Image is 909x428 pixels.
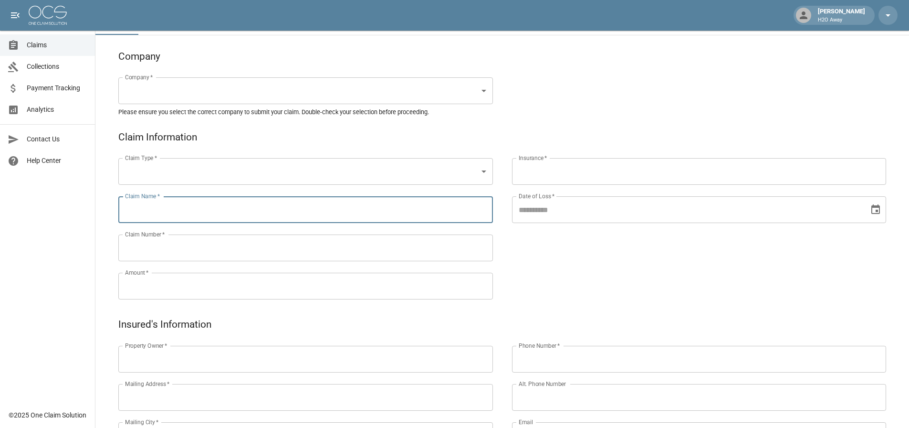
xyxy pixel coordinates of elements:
[519,154,547,162] label: Insurance
[814,7,869,24] div: [PERSON_NAME]
[519,380,566,388] label: Alt. Phone Number
[125,154,157,162] label: Claim Type
[27,83,87,93] span: Payment Tracking
[118,108,886,116] h5: Please ensure you select the correct company to submit your claim. Double-check your selection be...
[27,134,87,144] span: Contact Us
[125,230,165,238] label: Claim Number
[125,192,160,200] label: Claim Name
[27,62,87,72] span: Collections
[866,200,885,219] button: Choose date
[519,342,560,350] label: Phone Number
[125,380,169,388] label: Mailing Address
[27,156,87,166] span: Help Center
[6,6,25,25] button: open drawer
[125,418,159,426] label: Mailing City
[125,73,153,81] label: Company
[29,6,67,25] img: ocs-logo-white-transparent.png
[519,192,554,200] label: Date of Loss
[125,268,149,277] label: Amount
[125,342,167,350] label: Property Owner
[818,16,865,24] p: H2O Away
[27,105,87,115] span: Analytics
[519,418,533,426] label: Email
[27,40,87,50] span: Claims
[9,410,86,420] div: © 2025 One Claim Solution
